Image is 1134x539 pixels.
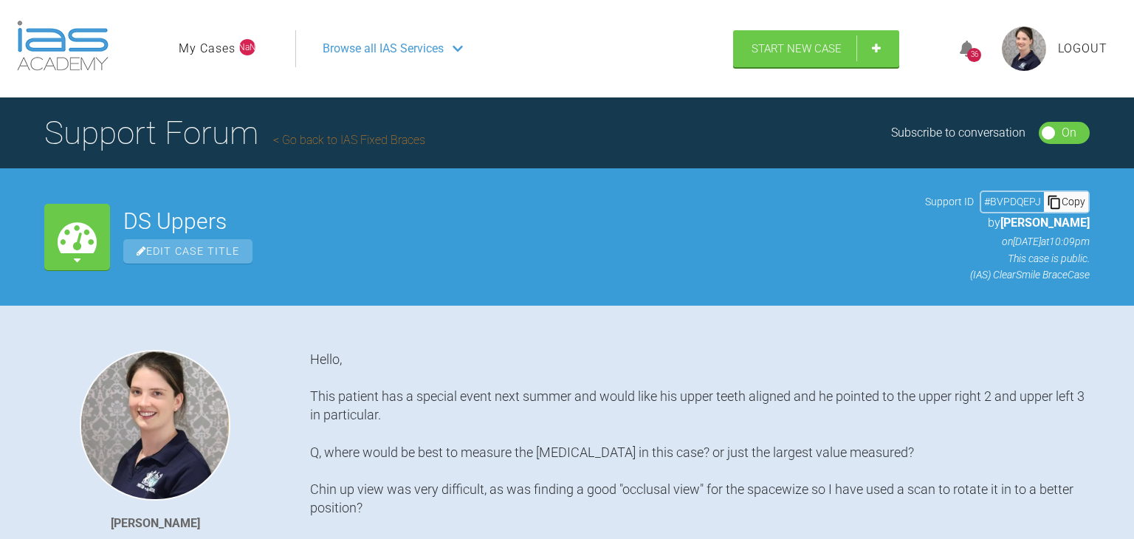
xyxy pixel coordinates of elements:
p: on [DATE] at 10:09pm [925,233,1090,250]
img: logo-light.3e3ef733.png [17,21,109,71]
span: Browse all IAS Services [323,39,444,58]
span: NaN [239,39,255,55]
h1: Support Forum [44,107,425,159]
a: Go back to IAS Fixed Braces [273,133,425,147]
span: Start New Case [752,42,842,55]
span: Support ID [925,193,974,210]
div: Copy [1044,192,1088,211]
div: Subscribe to conversation [891,123,1025,143]
span: Edit Case Title [123,239,252,264]
a: My Cases [179,39,236,58]
p: by [925,213,1090,233]
img: profile.png [1002,27,1046,71]
div: On [1062,123,1076,143]
p: This case is public. [925,250,1090,267]
a: Logout [1058,39,1107,58]
div: # BVPDQEPJ [981,193,1044,210]
p: (IAS) ClearSmile Brace Case [925,267,1090,283]
div: 36 [967,48,981,62]
img: Hannah Hopkins [80,350,230,501]
h2: DS Uppers [123,210,912,233]
a: Start New Case [733,30,899,67]
div: [PERSON_NAME] [111,514,200,533]
span: [PERSON_NAME] [1000,216,1090,230]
